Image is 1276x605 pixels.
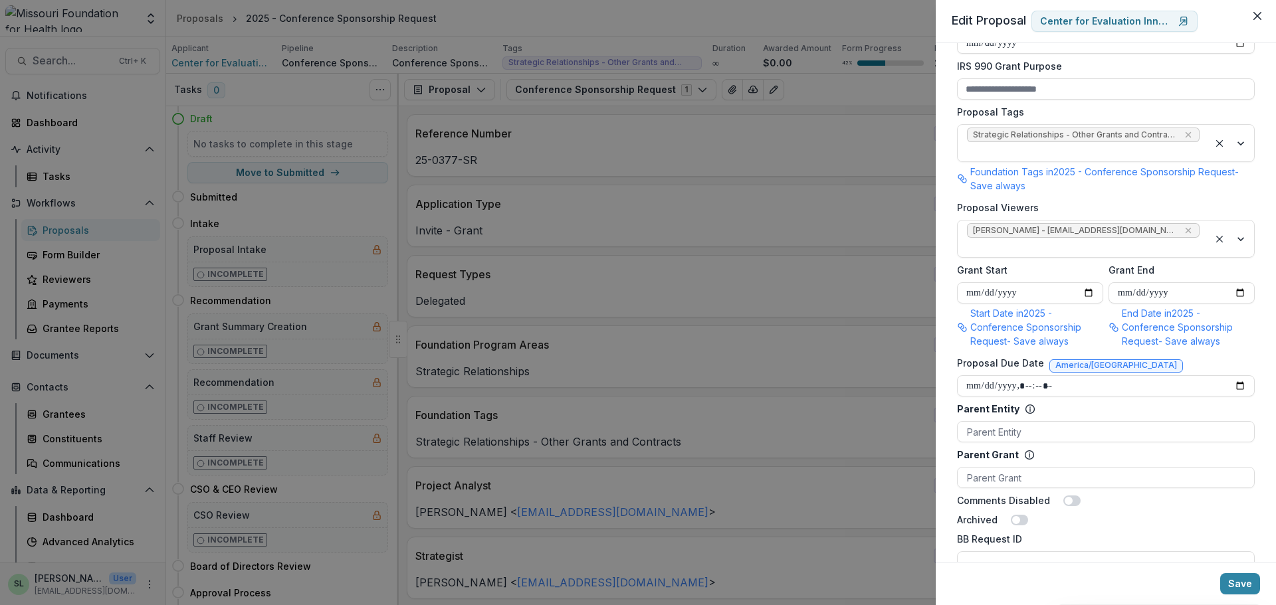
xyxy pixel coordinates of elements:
p: Parent Grant [957,448,1019,462]
span: Edit Proposal [952,13,1026,27]
label: Grant Start [957,263,1095,277]
div: Remove Wendy Rohrbach - wrohrbach@mffh.org [1182,224,1195,237]
label: Proposal Tags [957,105,1247,119]
button: Close [1247,5,1268,27]
span: America/[GEOGRAPHIC_DATA] [1055,361,1177,370]
span: [PERSON_NAME] - [EMAIL_ADDRESS][DOMAIN_NAME] [973,226,1178,235]
p: Center for Evaluation Innovation Inc [1040,16,1173,27]
span: Strategic Relationships - Other Grants and Contracts [973,130,1178,139]
label: BB Request ID [957,532,1247,546]
label: Proposal Viewers [957,201,1247,215]
label: Archived [957,513,998,527]
div: Clear selected options [1212,231,1227,247]
label: Comments Disabled [957,493,1050,507]
div: Remove Strategic Relationships - Other Grants and Contracts [1182,128,1195,141]
p: End Date in 2025 - Conference Sponsorship Request - Save always [1122,306,1255,348]
p: Parent Entity [957,402,1019,416]
div: Clear selected options [1212,135,1227,151]
label: Grant End [1109,263,1247,277]
label: Proposal Due Date [957,356,1044,370]
a: Center for Evaluation Innovation Inc [1031,11,1198,32]
label: IRS 990 Grant Purpose [957,59,1247,73]
p: Start Date in 2025 - Conference Sponsorship Request - Save always [970,306,1103,348]
button: Save [1220,573,1260,594]
p: Foundation Tags in 2025 - Conference Sponsorship Request - Save always [970,165,1255,193]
